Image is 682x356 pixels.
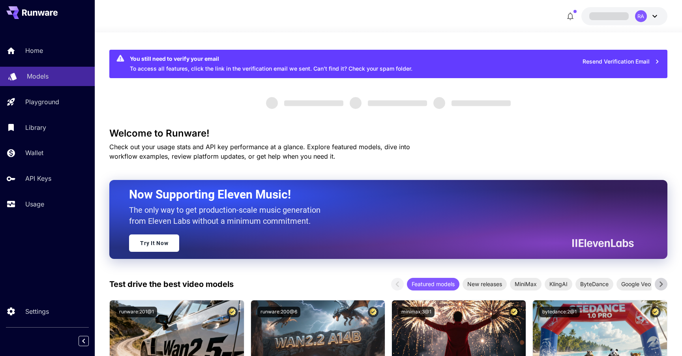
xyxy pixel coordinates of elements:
button: Certified Model – Vetted for best performance and includes a commercial license. [227,307,238,317]
p: Playground [25,97,59,107]
button: runware:200@6 [257,307,300,317]
button: Resend Verification Email [578,54,664,70]
div: To access all features, click the link in the verification email we sent. Can’t find it? Check yo... [130,52,412,76]
div: KlingAI [545,278,572,290]
h2: Now Supporting Eleven Music! [129,187,628,202]
div: RA [635,10,647,22]
span: Featured models [407,280,459,288]
span: Google Veo [616,280,656,288]
span: MiniMax [510,280,541,288]
span: Check out your usage stats and API key performance at a glance. Explore featured models, dive int... [109,143,410,160]
p: Wallet [25,148,43,157]
button: bytedance:2@1 [539,307,580,317]
div: New releases [463,278,507,290]
p: Library [25,123,46,132]
p: API Keys [25,174,51,183]
p: Models [27,71,49,81]
p: Home [25,46,43,55]
span: ByteDance [575,280,613,288]
button: Collapse sidebar [79,336,89,346]
button: Certified Model – Vetted for best performance and includes a commercial license. [368,307,378,317]
button: minimax:3@1 [398,307,435,317]
div: Google Veo [616,278,656,290]
div: Featured models [407,278,459,290]
p: The only way to get production-scale music generation from Eleven Labs without a minimum commitment. [129,204,326,227]
p: Settings [25,307,49,316]
span: New releases [463,280,507,288]
button: Certified Model – Vetted for best performance and includes a commercial license. [650,307,661,317]
div: Collapse sidebar [84,334,95,348]
p: Usage [25,199,44,209]
button: Certified Model – Vetted for best performance and includes a commercial license. [509,307,519,317]
p: Test drive the best video models [109,278,234,290]
a: Try It Now [129,234,179,252]
div: ByteDance [575,278,613,290]
button: RA [581,7,667,25]
h3: Welcome to Runware! [109,128,667,139]
span: KlingAI [545,280,572,288]
div: MiniMax [510,278,541,290]
div: You still need to verify your email [130,54,412,63]
button: runware:201@1 [116,307,157,317]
